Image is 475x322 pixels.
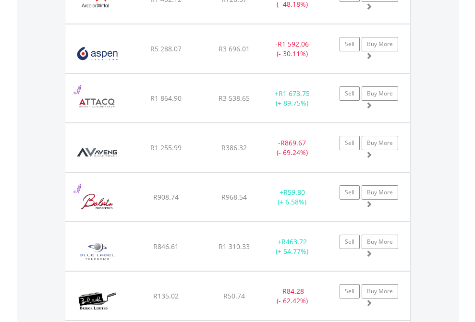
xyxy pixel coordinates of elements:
a: Buy More [362,284,398,298]
a: Buy More [362,235,398,249]
a: Buy More [362,136,398,150]
div: + (+ 6.58%) [262,188,322,207]
a: Sell [340,185,360,200]
img: EQU.ZA.AEG.png [70,135,124,169]
span: R59.80 [283,188,305,197]
span: R135.02 [153,291,179,300]
div: - (- 30.11%) [262,39,322,59]
span: R463.72 [281,237,307,246]
span: R1 255.99 [150,143,182,152]
a: Sell [340,235,360,249]
a: Sell [340,37,360,51]
span: R1 592.06 [278,39,309,48]
span: R869.67 [280,138,306,147]
span: R50.74 [223,291,245,300]
a: Buy More [362,86,398,101]
div: + (+ 54.77%) [262,237,322,256]
span: R1 864.90 [150,94,182,103]
div: + (+ 89.75%) [262,89,322,108]
a: Sell [340,136,360,150]
span: R908.74 [153,192,179,202]
a: Sell [340,86,360,101]
img: EQU.ZA.BLU.png [70,234,124,268]
span: R1 310.33 [219,242,250,251]
img: EQU.ZA.APN.png [70,36,124,71]
span: R386.32 [221,143,247,152]
img: EQU.ZA.ATT.png [70,86,124,120]
a: Buy More [362,185,398,200]
div: - (- 69.24%) [262,138,322,157]
img: EQU.ZA.BWN.png [70,185,124,219]
span: R3 696.01 [219,44,250,53]
span: R5 288.07 [150,44,182,53]
img: EQU.ZA.BIK.png [70,284,124,318]
span: R1 673.75 [279,89,310,98]
span: R84.28 [282,286,304,296]
span: R968.54 [221,192,247,202]
div: - (- 62.42%) [262,286,322,306]
a: Buy More [362,37,398,51]
span: R846.61 [153,242,179,251]
span: R3 538.65 [219,94,250,103]
a: Sell [340,284,360,298]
